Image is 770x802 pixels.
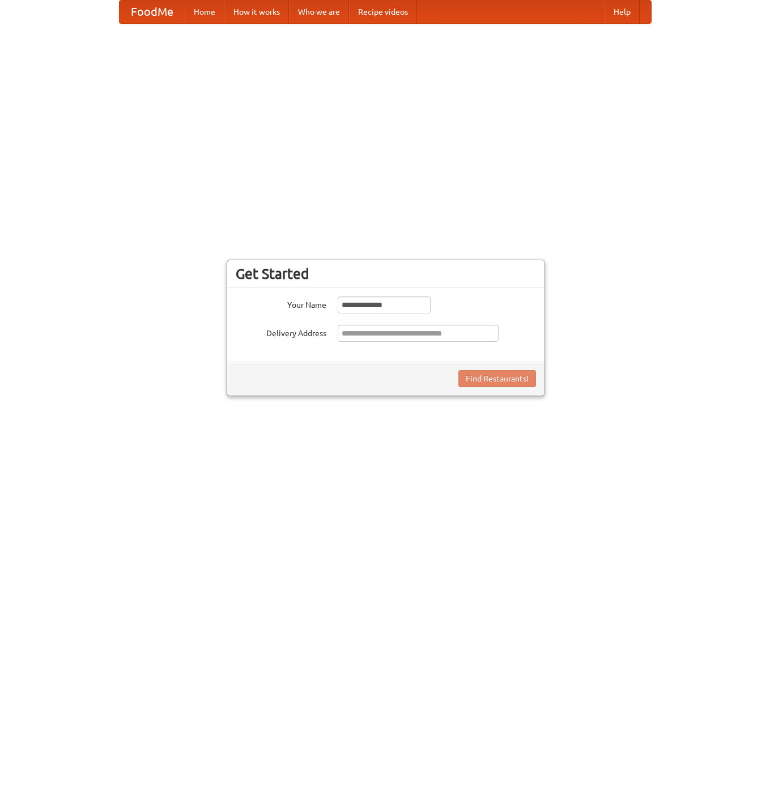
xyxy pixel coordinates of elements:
button: Find Restaurants! [458,370,536,387]
a: Help [605,1,640,23]
a: Recipe videos [349,1,417,23]
label: Your Name [236,296,326,311]
a: Home [185,1,224,23]
h3: Get Started [236,265,536,282]
label: Delivery Address [236,325,326,339]
a: How it works [224,1,289,23]
a: Who we are [289,1,349,23]
a: FoodMe [120,1,185,23]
